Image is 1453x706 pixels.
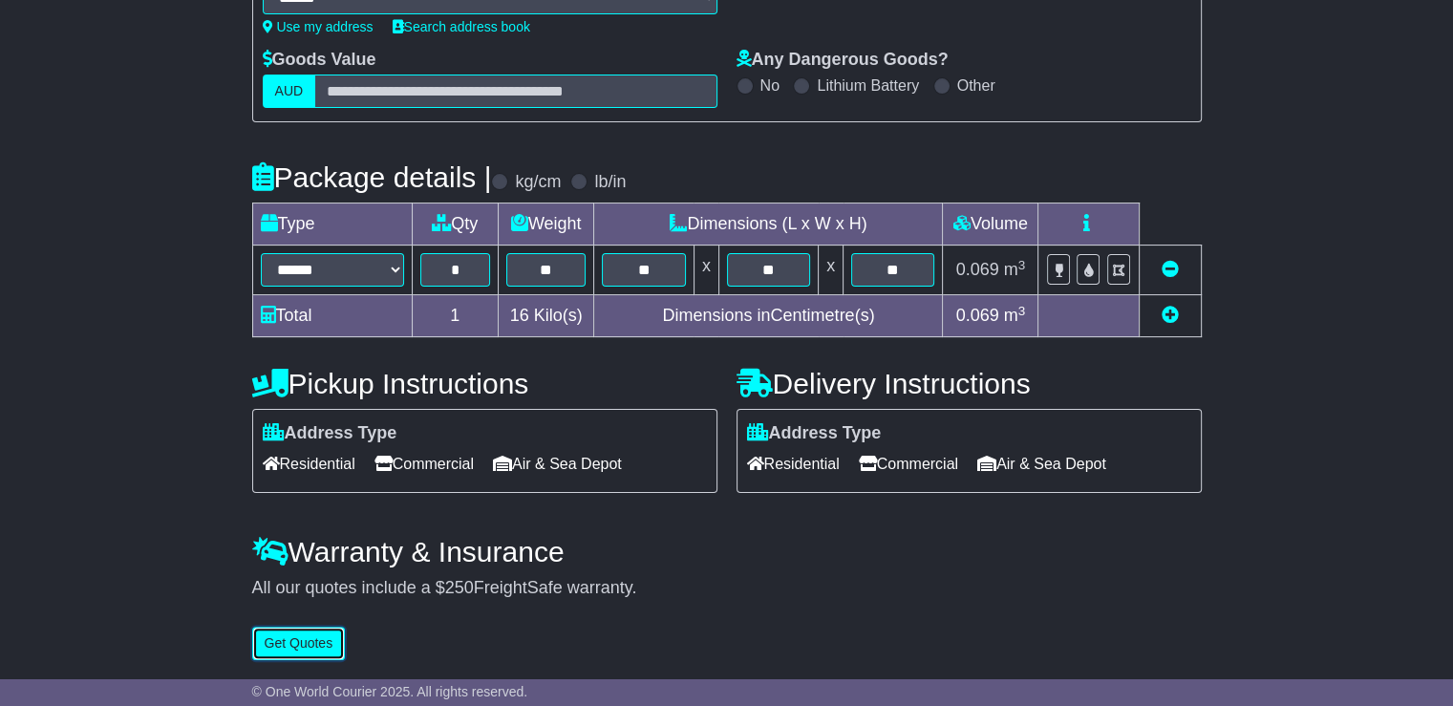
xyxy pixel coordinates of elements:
span: Residential [263,449,355,479]
td: 1 [412,295,498,337]
label: AUD [263,75,316,108]
span: Commercial [859,449,958,479]
h4: Package details | [252,161,492,193]
label: Any Dangerous Goods? [737,50,949,71]
a: Search address book [393,19,530,34]
label: lb/in [594,172,626,193]
span: © One World Courier 2025. All rights reserved. [252,684,528,699]
span: 0.069 [956,260,999,279]
label: No [760,76,780,95]
a: Use my address [263,19,374,34]
sup: 3 [1018,304,1026,318]
td: Kilo(s) [498,295,594,337]
td: x [819,246,844,295]
span: Commercial [374,449,474,479]
label: Address Type [747,423,882,444]
td: x [694,246,718,295]
div: All our quotes include a $ FreightSafe warranty. [252,578,1202,599]
td: Dimensions in Centimetre(s) [594,295,943,337]
button: Get Quotes [252,627,346,660]
span: Air & Sea Depot [977,449,1106,479]
span: 0.069 [956,306,999,325]
span: Residential [747,449,840,479]
h4: Delivery Instructions [737,368,1202,399]
label: Other [957,76,995,95]
span: 16 [510,306,529,325]
td: Weight [498,203,594,246]
td: Type [252,203,412,246]
span: 250 [445,578,474,597]
span: Air & Sea Depot [493,449,622,479]
a: Remove this item [1162,260,1179,279]
td: Qty [412,203,498,246]
label: Address Type [263,423,397,444]
span: m [1004,260,1026,279]
span: m [1004,306,1026,325]
h4: Warranty & Insurance [252,536,1202,567]
label: kg/cm [515,172,561,193]
td: Dimensions (L x W x H) [594,203,943,246]
h4: Pickup Instructions [252,368,717,399]
td: Volume [943,203,1038,246]
a: Add new item [1162,306,1179,325]
label: Goods Value [263,50,376,71]
label: Lithium Battery [817,76,919,95]
td: Total [252,295,412,337]
sup: 3 [1018,258,1026,272]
